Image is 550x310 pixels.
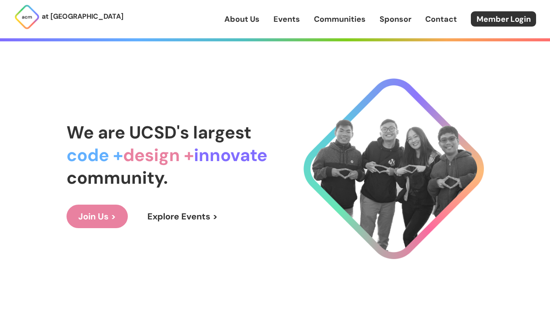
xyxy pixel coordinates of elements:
[303,78,484,259] img: Cool Logo
[123,144,194,166] span: design +
[67,121,251,144] span: We are UCSD's largest
[471,11,536,27] a: Member Login
[67,166,168,189] span: community.
[194,144,267,166] span: innovate
[273,13,300,25] a: Events
[136,205,230,228] a: Explore Events >
[314,13,366,25] a: Communities
[14,4,123,30] a: at [GEOGRAPHIC_DATA]
[224,13,260,25] a: About Us
[67,205,128,228] a: Join Us >
[14,4,40,30] img: ACM Logo
[425,13,457,25] a: Contact
[380,13,411,25] a: Sponsor
[67,144,123,166] span: code +
[42,11,123,22] p: at [GEOGRAPHIC_DATA]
